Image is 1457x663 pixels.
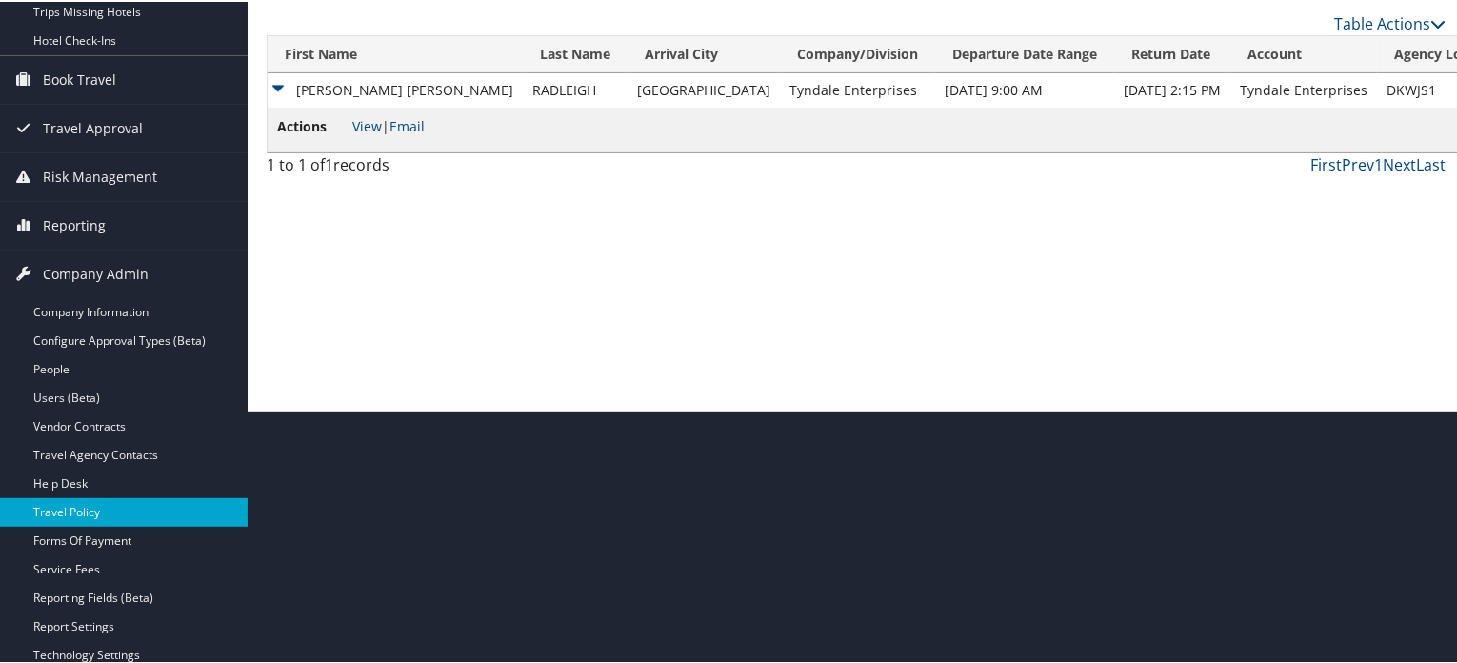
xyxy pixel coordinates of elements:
td: [GEOGRAPHIC_DATA] [628,71,780,106]
a: Last [1416,152,1446,173]
span: Company Admin [43,249,149,296]
td: RADLEIGH [523,71,628,106]
th: Arrival City: activate to sort column ascending [628,34,780,71]
td: Tyndale Enterprises [1230,71,1377,106]
td: [PERSON_NAME] [PERSON_NAME] [268,71,523,106]
th: Return Date: activate to sort column ascending [1114,34,1230,71]
span: | [352,115,425,133]
a: Email [389,115,425,133]
th: First Name: activate to sort column descending [268,34,523,71]
td: [DATE] 2:15 PM [1114,71,1230,106]
td: [DATE] 9:00 AM [935,71,1114,106]
a: Table Actions [1334,11,1446,32]
a: View [352,115,382,133]
th: Departure Date Range: activate to sort column ascending [935,34,1114,71]
a: 1 [1374,152,1383,173]
th: Last Name: activate to sort column ascending [523,34,628,71]
a: Prev [1342,152,1374,173]
a: First [1310,152,1342,173]
a: Next [1383,152,1416,173]
span: Travel Approval [43,103,143,151]
div: 1 to 1 of records [267,151,540,184]
span: Actions [277,114,349,135]
span: 1 [325,152,333,173]
span: Risk Management [43,151,157,199]
span: Book Travel [43,54,116,102]
th: Account: activate to sort column ascending [1230,34,1377,71]
th: Company/Division [780,34,935,71]
span: Reporting [43,200,106,248]
td: Tyndale Enterprises [780,71,935,106]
